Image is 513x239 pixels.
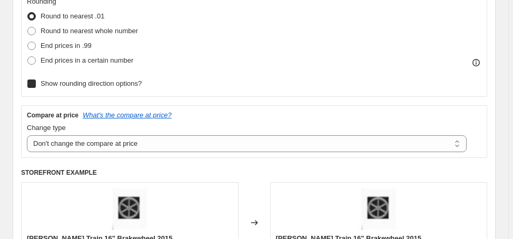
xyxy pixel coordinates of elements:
[358,188,400,230] img: MPM_1_8213cd3d-e7ec-4977-80d2-48d2c2a76fd1_80x.jpg
[21,168,487,177] h6: STOREFRONT EXAMPLE
[27,111,78,119] h3: Compare at price
[108,188,151,230] img: MPM_1_8213cd3d-e7ec-4977-80d2-48d2c2a76fd1_80x.jpg
[83,111,172,119] button: What's the compare at price?
[41,56,133,64] span: End prices in a certain number
[41,79,142,87] span: Show rounding direction options?
[41,27,138,35] span: Round to nearest whole number
[27,124,66,132] span: Change type
[41,12,104,20] span: Round to nearest .01
[41,42,92,49] span: End prices in .99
